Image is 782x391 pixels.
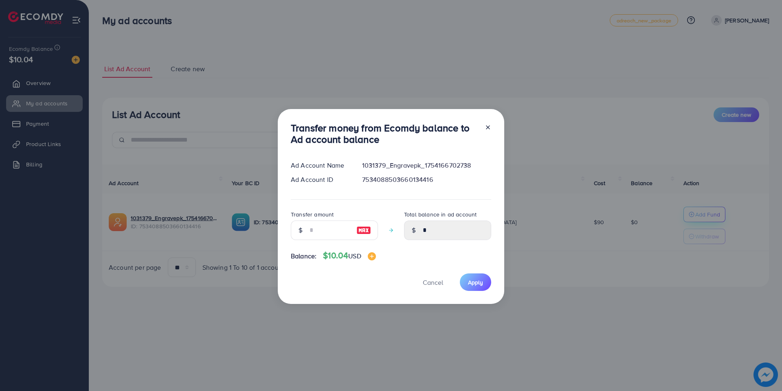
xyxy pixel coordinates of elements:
[460,273,491,291] button: Apply
[284,161,356,170] div: Ad Account Name
[404,210,477,218] label: Total balance in ad account
[291,251,316,261] span: Balance:
[468,278,483,286] span: Apply
[423,278,443,287] span: Cancel
[291,210,334,218] label: Transfer amount
[291,122,478,146] h3: Transfer money from Ecomdy balance to Ad account balance
[356,161,498,170] div: 1031379_Engravepk_1754166702738
[348,251,361,260] span: USD
[356,175,498,184] div: 7534088503660134416
[323,251,376,261] h4: $10.04
[368,252,376,260] img: image
[413,273,453,291] button: Cancel
[356,225,371,235] img: image
[284,175,356,184] div: Ad Account ID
